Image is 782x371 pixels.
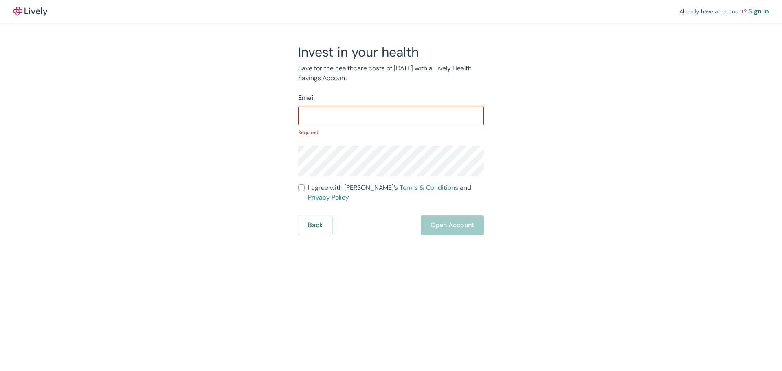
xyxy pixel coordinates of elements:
a: Terms & Conditions [400,183,458,192]
img: Lively [13,7,47,16]
p: Save for the healthcare costs of [DATE] with a Lively Health Savings Account [298,64,484,83]
div: Already have an account? [679,7,769,16]
a: LivelyLively [13,7,47,16]
label: Email [298,93,315,103]
span: I agree with [PERSON_NAME]’s and [308,183,484,202]
a: Privacy Policy [308,193,349,202]
a: Sign in [748,7,769,16]
button: Back [298,215,332,235]
h2: Invest in your health [298,44,484,60]
p: Required [298,129,484,136]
